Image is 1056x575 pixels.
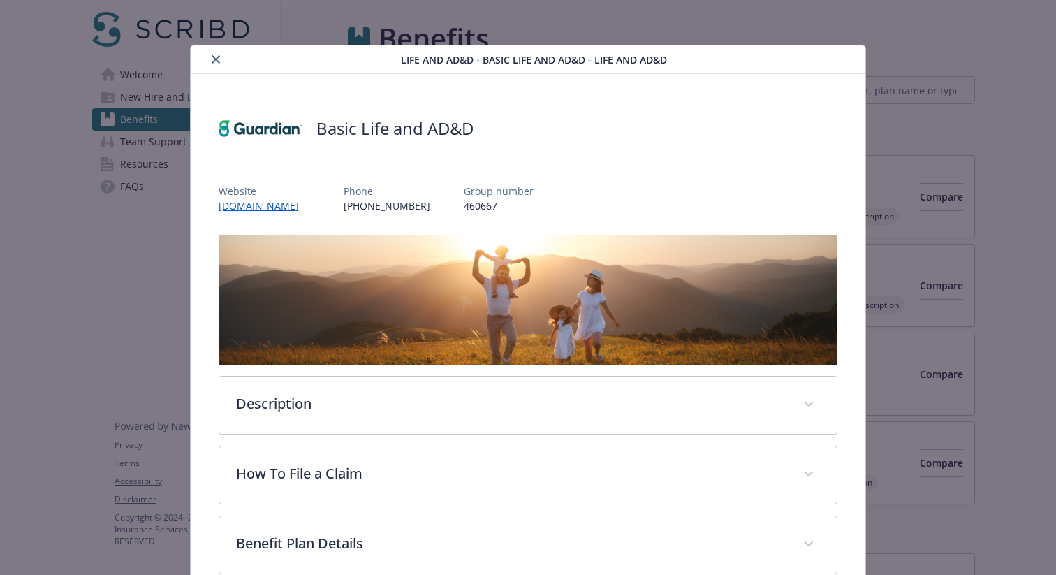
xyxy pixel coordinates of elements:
p: Group number [464,184,534,198]
div: How To File a Claim [219,446,837,504]
div: Benefit Plan Details [219,516,837,574]
h2: Basic Life and AD&D [316,117,474,140]
img: Guardian [219,108,302,150]
p: Phone [344,184,430,198]
p: Benefit Plan Details [236,533,786,554]
p: 460667 [464,198,534,213]
a: [DOMAIN_NAME] [219,199,310,212]
p: Website [219,184,310,198]
button: close [207,51,224,68]
p: How To File a Claim [236,463,786,484]
p: [PHONE_NUMBER] [344,198,430,213]
span: Life and AD&D - Basic Life and AD&D - Life and AD&D [401,52,667,67]
div: Description [219,377,837,434]
p: Description [236,393,786,414]
img: banner [219,235,837,365]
